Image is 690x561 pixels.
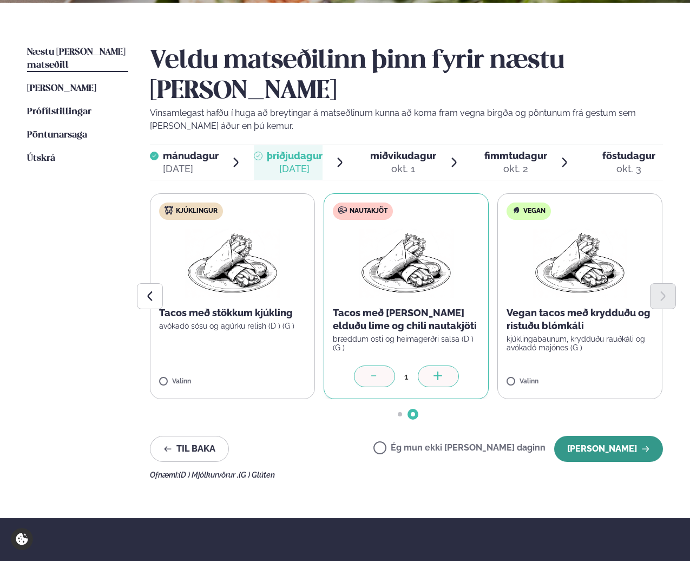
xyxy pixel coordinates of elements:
span: miðvikudagur [370,150,436,161]
p: kjúklingabaunum, krydduðu rauðkáli og avókadó majónes (G ) [507,335,653,352]
span: Kjúklingur [176,207,218,216]
h2: Veldu matseðilinn þinn fyrir næstu [PERSON_NAME] [150,46,663,107]
img: Wraps.png [359,229,454,298]
a: Pöntunarsaga [27,129,87,142]
div: okt. 2 [484,162,547,175]
span: Go to slide 2 [411,412,415,416]
p: Vinsamlegast hafðu í huga að breytingar á matseðlinum kunna að koma fram vegna birgða og pöntunum... [150,107,663,133]
span: Nautakjöt [350,207,387,216]
p: Tacos með stökkum kjúkling [159,306,306,319]
p: Vegan tacos með krydduðu og ristuðu blómkáli [507,306,653,332]
span: (D ) Mjólkurvörur , [179,471,239,479]
div: [DATE] [267,162,323,175]
a: [PERSON_NAME] [27,82,96,95]
div: Ofnæmi: [150,471,663,479]
p: Tacos með [PERSON_NAME] elduðu lime og chili nautakjöti [333,306,479,332]
img: Wraps.png [533,229,628,298]
p: bræddum osti og heimagerðri salsa (D ) (G ) [333,335,479,352]
img: chicken.svg [165,206,173,214]
span: Útskrá [27,154,55,163]
button: Next slide [650,283,676,309]
p: avókadó sósu og agúrku relish (D ) (G ) [159,322,306,330]
span: [PERSON_NAME] [27,84,96,93]
div: okt. 3 [602,162,655,175]
span: Go to slide 1 [398,412,402,416]
span: (G ) Glúten [239,471,275,479]
div: 1 [395,370,418,383]
button: [PERSON_NAME] [554,436,663,462]
span: þriðjudagur [267,150,323,161]
a: Prófílstillingar [27,106,91,119]
span: Prófílstillingar [27,107,91,116]
span: mánudagur [163,150,219,161]
img: Vegan.svg [512,206,521,214]
img: Wraps.png [185,229,280,298]
span: föstudagur [602,150,655,161]
button: Previous slide [137,283,163,309]
div: okt. 1 [370,162,436,175]
div: [DATE] [163,162,219,175]
span: Næstu [PERSON_NAME] matseðill [27,48,126,70]
a: Cookie settings [11,528,33,550]
button: Til baka [150,436,229,462]
img: beef.svg [338,206,347,214]
span: Vegan [523,207,546,216]
span: Pöntunarsaga [27,131,87,140]
span: fimmtudagur [484,150,547,161]
a: Útskrá [27,152,55,165]
a: Næstu [PERSON_NAME] matseðill [27,46,128,72]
